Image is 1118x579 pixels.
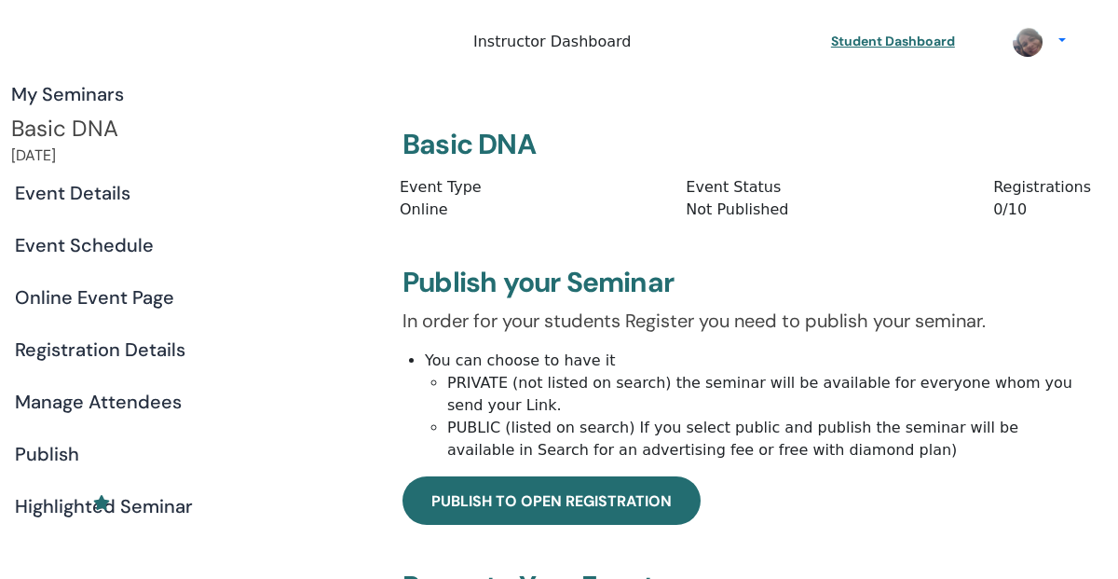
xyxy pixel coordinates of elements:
img: default.jpg [1013,27,1043,57]
p: In order for your students Register you need to publish your seminar. [402,307,1088,335]
span: Registrations [993,178,1091,196]
h3: Basic DNA [402,128,1088,161]
span: Publish to open registration [431,491,672,511]
h4: Publish [15,443,79,465]
span: 0/10 [993,200,1027,218]
div: [DATE] [11,145,361,167]
span: Instructor Dashboard [473,31,632,53]
li: You can choose to have it [425,350,1088,462]
h4: My Seminars [11,83,361,105]
li: PUBLIC (listed on search) If you select public and publish the seminar will be available in Searc... [447,417,1088,462]
span: Online [400,200,448,218]
a: Student Dashboard [786,19,998,64]
img: logo.png [67,5,458,78]
span: Not Published [686,200,788,218]
img: graduation-cap-white.svg [801,34,824,49]
div: Basic DNA [11,113,361,145]
h4: Manage Attendees [15,391,182,413]
span: Event Status [686,178,781,196]
h4: Highlighted Seminar [15,495,193,517]
li: PRIVATE (not listed on search) the seminar will be available for everyone whom you send your Link. [447,372,1088,417]
h4: Registration Details [15,338,185,361]
h4: Event Schedule [15,234,154,256]
span: Event Type [400,178,482,196]
a: Publish to open registration [402,476,701,525]
h4: Online Event Page [15,286,174,309]
h3: Publish your Seminar [402,266,1088,299]
h4: Event Details [15,182,130,204]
